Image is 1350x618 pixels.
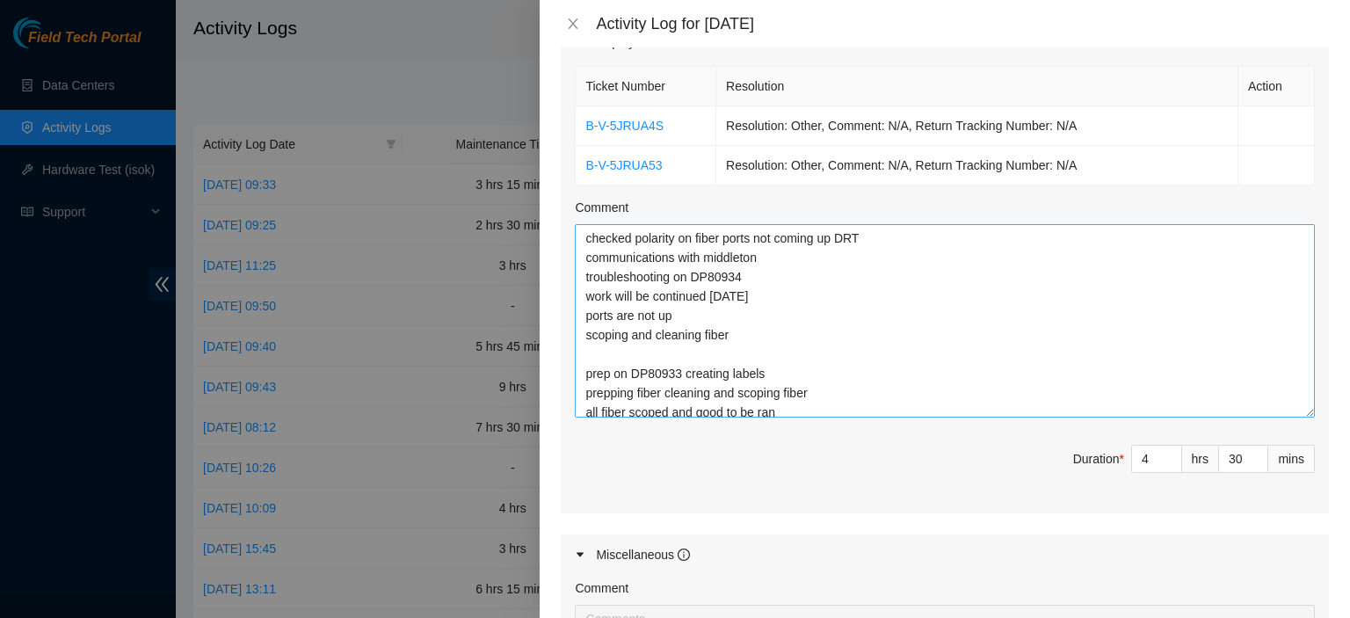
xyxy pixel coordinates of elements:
th: Resolution [716,67,1238,106]
td: Resolution: Other, Comment: N/A, Return Tracking Number: N/A [716,106,1238,146]
textarea: Comment [575,224,1315,418]
span: close [566,17,580,31]
div: Duration [1073,449,1124,469]
th: Action [1238,67,1315,106]
label: Comment [575,198,628,217]
td: Resolution: Other, Comment: N/A, Return Tracking Number: N/A [716,146,1238,185]
a: B-V-5JRUA4S [585,119,664,133]
div: mins [1268,445,1315,473]
div: Miscellaneous info-circle [561,534,1329,575]
div: hrs [1182,445,1219,473]
div: Miscellaneous [596,545,690,564]
span: info-circle [678,549,690,561]
a: B-V-5JRUA53 [585,158,662,172]
div: Activity Log for [DATE] [596,14,1329,33]
label: Comment [575,578,628,598]
th: Ticket Number [576,67,716,106]
button: Close [561,16,585,33]
span: caret-right [575,549,585,560]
